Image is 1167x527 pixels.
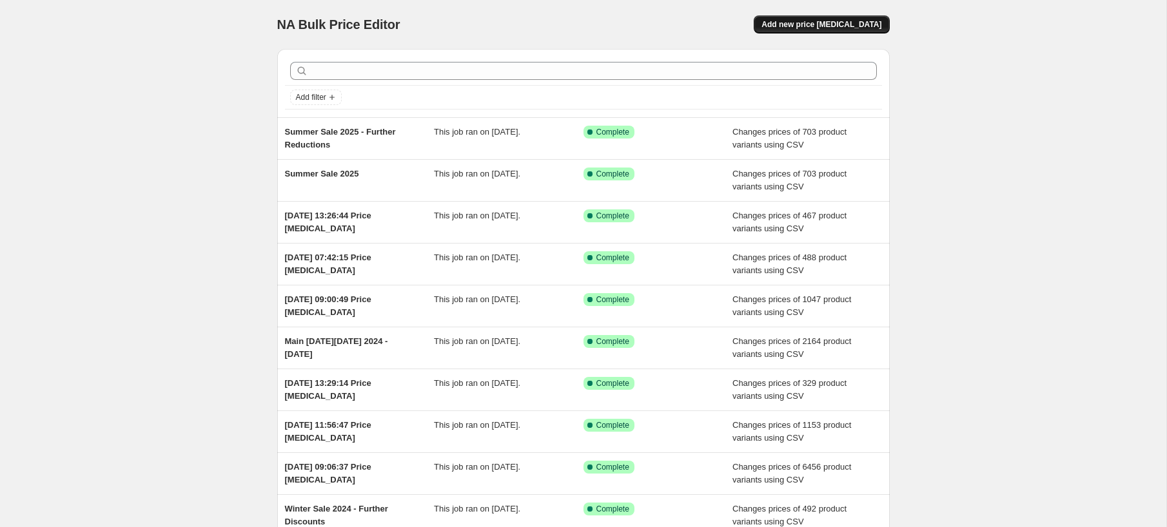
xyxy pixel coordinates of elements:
span: This job ran on [DATE]. [434,253,520,262]
span: Complete [596,378,629,388]
span: Changes prices of 703 product variants using CSV [732,127,847,149]
span: [DATE] 09:00:49 Price [MEDICAL_DATA] [285,294,371,317]
button: Add new price [MEDICAL_DATA] [754,15,889,34]
span: Summer Sale 2025 [285,169,359,178]
span: Complete [596,462,629,472]
span: Complete [596,169,629,179]
span: Changes prices of 492 product variants using CSV [732,504,847,526]
span: Changes prices of 488 product variants using CSV [732,253,847,275]
button: Add filter [290,90,342,105]
span: This job ran on [DATE]. [434,336,520,346]
span: Complete [596,504,629,514]
span: This job ran on [DATE]. [434,378,520,388]
span: Summer Sale 2025 - Further Reductions [285,127,396,149]
span: This job ran on [DATE]. [434,211,520,220]
span: Changes prices of 6456 product variants using CSV [732,462,851,484]
span: Complete [596,420,629,430]
span: Complete [596,294,629,305]
span: NA Bulk Price Editor [277,17,400,32]
span: Changes prices of 329 product variants using CSV [732,378,847,401]
span: Winter Sale 2024 - Further Discounts [285,504,388,526]
span: This job ran on [DATE]. [434,127,520,137]
span: [DATE] 13:26:44 Price [MEDICAL_DATA] [285,211,371,233]
span: Changes prices of 703 product variants using CSV [732,169,847,191]
span: [DATE] 13:29:14 Price [MEDICAL_DATA] [285,378,371,401]
span: [DATE] 07:42:15 Price [MEDICAL_DATA] [285,253,371,275]
span: Changes prices of 1047 product variants using CSV [732,294,851,317]
span: Changes prices of 2164 product variants using CSV [732,336,851,359]
span: Changes prices of 1153 product variants using CSV [732,420,851,443]
span: This job ran on [DATE]. [434,420,520,430]
span: Add new price [MEDICAL_DATA] [761,19,881,30]
span: Complete [596,127,629,137]
span: Complete [596,253,629,263]
span: [DATE] 11:56:47 Price [MEDICAL_DATA] [285,420,371,443]
span: Complete [596,336,629,347]
span: This job ran on [DATE]. [434,504,520,513]
span: This job ran on [DATE]. [434,462,520,472]
span: Complete [596,211,629,221]
span: Changes prices of 467 product variants using CSV [732,211,847,233]
span: Main [DATE][DATE] 2024 - [DATE] [285,336,388,359]
span: This job ran on [DATE]. [434,294,520,304]
span: [DATE] 09:06:37 Price [MEDICAL_DATA] [285,462,371,484]
span: This job ran on [DATE]. [434,169,520,178]
span: Add filter [296,92,326,102]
